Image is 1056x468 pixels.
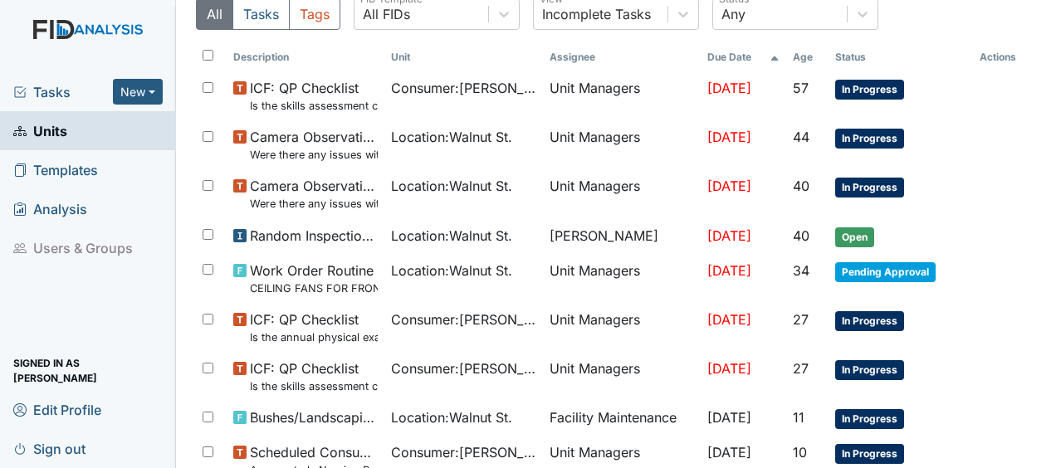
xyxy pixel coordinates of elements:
[391,226,512,246] span: Location : Walnut St.
[835,80,904,100] span: In Progress
[543,303,701,352] td: Unit Managers
[250,358,378,394] span: ICF: QP Checklist Is the skills assessment current? (document the date in the comment section)
[707,178,751,194] span: [DATE]
[391,310,535,329] span: Consumer : [PERSON_NAME]
[835,178,904,197] span: In Progress
[391,78,535,98] span: Consumer : [PERSON_NAME][GEOGRAPHIC_DATA]
[542,4,651,24] div: Incomplete Tasks
[250,280,378,296] small: CEILING FANS FOR FRONT PORCH
[391,261,512,280] span: Location : Walnut St.
[793,311,809,328] span: 27
[13,397,101,422] span: Edit Profile
[13,157,98,183] span: Templates
[391,407,512,427] span: Location : Walnut St.
[707,444,751,461] span: [DATE]
[13,436,86,461] span: Sign out
[13,196,87,222] span: Analysis
[250,329,378,345] small: Is the annual physical exam current? (document the date in the comment section)
[793,262,809,279] span: 34
[250,147,378,163] small: Were there any issues with applying topical medications? ( Starts at the top of MAR and works the...
[13,82,113,102] a: Tasks
[384,43,542,71] th: Toggle SortBy
[250,310,378,345] span: ICF: QP Checklist Is the annual physical exam current? (document the date in the comment section)
[786,43,829,71] th: Toggle SortBy
[973,43,1036,71] th: Actions
[543,43,701,71] th: Assignee
[793,444,807,461] span: 10
[793,227,809,244] span: 40
[543,401,701,436] td: Facility Maintenance
[250,261,378,296] span: Work Order Routine CEILING FANS FOR FRONT PORCH
[250,378,378,394] small: Is the skills assessment current? (document the date in the comment section)
[203,50,213,61] input: Toggle All Rows Selected
[793,80,809,96] span: 57
[250,98,378,114] small: Is the skills assessment current? (document the date in the comment section)
[793,409,804,426] span: 11
[793,129,809,145] span: 44
[391,442,535,462] span: Consumer : [PERSON_NAME], Triquasha
[543,120,701,169] td: Unit Managers
[793,360,809,377] span: 27
[363,4,410,24] div: All FIDs
[543,254,701,303] td: Unit Managers
[13,358,163,383] span: Signed in as [PERSON_NAME]
[701,43,786,71] th: Toggle SortBy
[391,127,512,147] span: Location : Walnut St.
[707,80,751,96] span: [DATE]
[707,311,751,328] span: [DATE]
[250,407,378,427] span: Bushes/Landscaping inspection
[835,409,904,429] span: In Progress
[543,71,701,120] td: Unit Managers
[829,43,973,71] th: Toggle SortBy
[250,78,378,114] span: ICF: QP Checklist Is the skills assessment current? (document the date in the comment section)
[721,4,746,24] div: Any
[543,219,701,254] td: [PERSON_NAME]
[707,360,751,377] span: [DATE]
[250,196,378,212] small: Were there any issues with applying topical medications? ( Starts at the top of MAR and works the...
[707,262,751,279] span: [DATE]
[707,409,751,426] span: [DATE]
[113,79,163,105] button: New
[13,118,67,144] span: Units
[543,169,701,218] td: Unit Managers
[835,262,936,282] span: Pending Approval
[793,178,809,194] span: 40
[835,444,904,464] span: In Progress
[835,311,904,331] span: In Progress
[543,352,701,401] td: Unit Managers
[835,129,904,149] span: In Progress
[227,43,384,71] th: Toggle SortBy
[707,129,751,145] span: [DATE]
[835,227,874,247] span: Open
[391,176,512,196] span: Location : Walnut St.
[835,360,904,380] span: In Progress
[391,358,535,378] span: Consumer : [PERSON_NAME][GEOGRAPHIC_DATA]
[250,226,378,246] span: Random Inspection for Evening
[250,176,378,212] span: Camera Observation Were there any issues with applying topical medications? ( Starts at the top o...
[250,127,378,163] span: Camera Observation Were there any issues with applying topical medications? ( Starts at the top o...
[707,227,751,244] span: [DATE]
